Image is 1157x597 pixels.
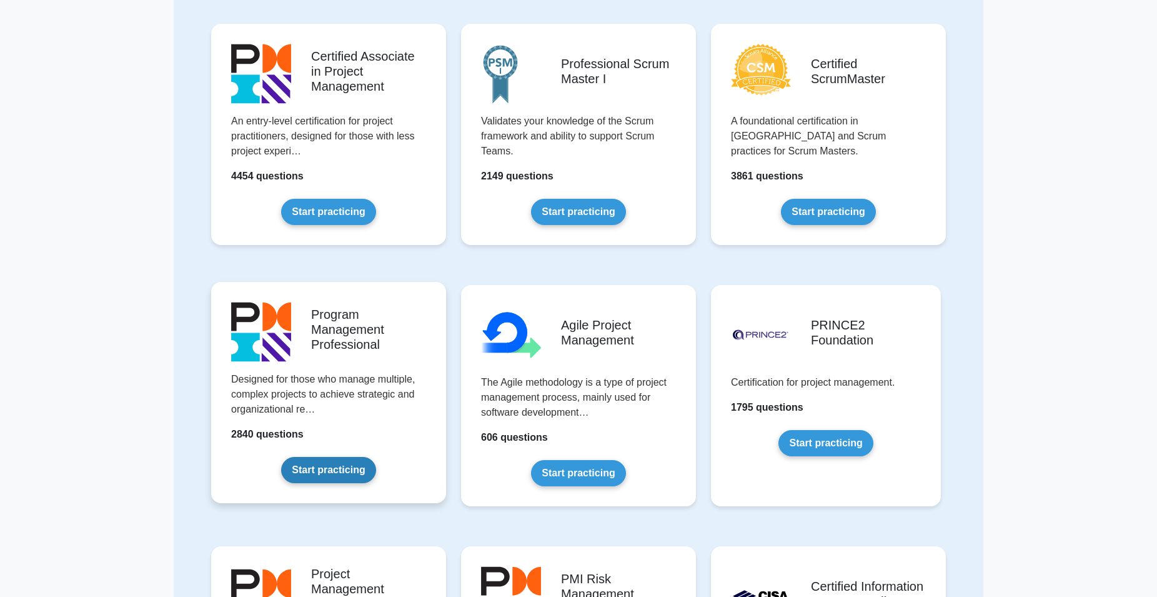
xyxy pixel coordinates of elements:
a: Start practicing [778,430,873,456]
a: Start practicing [281,199,375,225]
a: Start practicing [281,457,375,483]
a: Start practicing [531,199,625,225]
a: Start practicing [531,460,625,486]
a: Start practicing [781,199,875,225]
